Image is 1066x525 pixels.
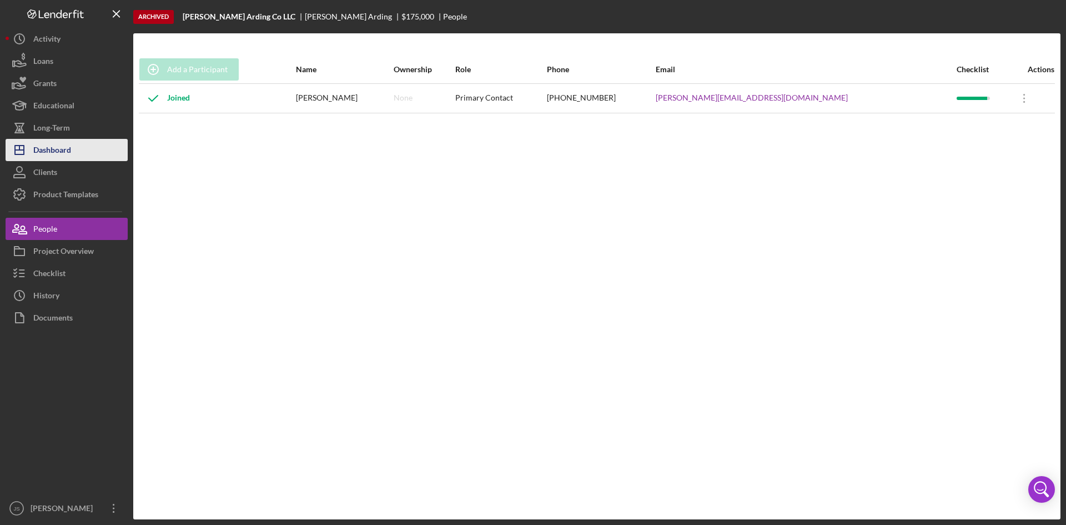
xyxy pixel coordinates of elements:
[33,284,59,309] div: History
[33,262,66,287] div: Checklist
[455,65,546,74] div: Role
[6,161,128,183] button: Clients
[33,240,94,265] div: Project Overview
[656,65,956,74] div: Email
[6,139,128,161] button: Dashboard
[547,65,655,74] div: Phone
[6,72,128,94] button: Grants
[33,161,57,186] div: Clients
[6,284,128,307] button: History
[33,28,61,53] div: Activity
[6,262,128,284] button: Checklist
[6,497,128,519] button: JS[PERSON_NAME]
[33,72,57,97] div: Grants
[139,84,190,112] div: Joined
[33,139,71,164] div: Dashboard
[296,65,393,74] div: Name
[6,218,128,240] button: People
[33,117,70,142] div: Long-Term
[394,65,454,74] div: Ownership
[957,65,1009,74] div: Checklist
[6,50,128,72] button: Loans
[656,93,848,102] a: [PERSON_NAME][EMAIL_ADDRESS][DOMAIN_NAME]
[33,94,74,119] div: Educational
[139,58,239,81] button: Add a Participant
[1028,476,1055,503] div: Open Intercom Messenger
[183,12,295,21] b: [PERSON_NAME] Arding Co LLC
[401,12,434,21] div: $175,000
[33,183,98,208] div: Product Templates
[6,28,128,50] button: Activity
[33,307,73,332] div: Documents
[6,240,128,262] button: Project Overview
[547,84,655,112] div: [PHONE_NUMBER]
[167,58,228,81] div: Add a Participant
[33,218,57,243] div: People
[33,50,53,75] div: Loans
[6,183,128,206] button: Product Templates
[13,506,19,512] text: JS
[28,497,100,522] div: [PERSON_NAME]
[6,307,128,329] button: Documents
[6,94,128,117] button: Educational
[296,84,393,112] div: [PERSON_NAME]
[6,117,128,139] button: Long-Term
[443,12,467,21] div: People
[1010,65,1054,74] div: Actions
[455,84,546,112] div: Primary Contact
[305,12,401,21] div: [PERSON_NAME] Arding
[394,93,413,102] div: None
[133,10,174,24] div: Archived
